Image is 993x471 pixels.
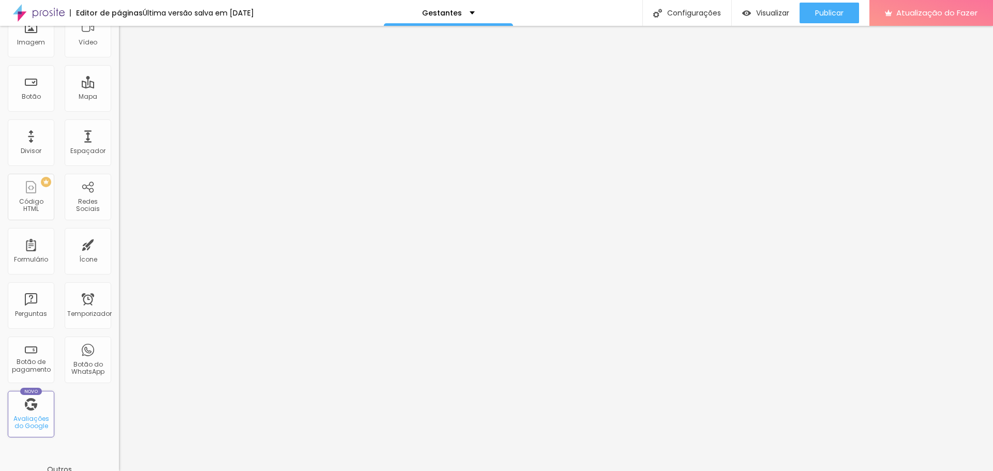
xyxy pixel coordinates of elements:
font: Editor de páginas [76,8,143,18]
font: Última versão salva em [DATE] [143,8,254,18]
font: Imagem [17,38,45,47]
font: Visualizar [756,8,789,18]
font: Botão de pagamento [12,357,51,373]
img: Ícone [653,9,662,18]
button: Publicar [800,3,859,23]
font: Mapa [79,92,97,101]
font: Temporizador [67,309,112,318]
font: Redes Sociais [76,197,100,213]
font: Espaçador [70,146,106,155]
font: Avaliações do Google [13,414,49,430]
font: Botão [22,92,41,101]
font: Vídeo [79,38,97,47]
font: Publicar [815,8,844,18]
img: view-1.svg [742,9,751,18]
font: Configurações [667,8,721,18]
font: Atualização do Fazer [896,7,977,18]
font: Botão do WhatsApp [71,360,104,376]
iframe: Editor [119,26,993,471]
button: Visualizar [732,3,800,23]
font: Formulário [14,255,48,264]
font: Perguntas [15,309,47,318]
font: Divisor [21,146,41,155]
font: Código HTML [19,197,43,213]
font: Novo [24,388,38,394]
font: Gestantes [422,8,462,18]
font: Ícone [79,255,97,264]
